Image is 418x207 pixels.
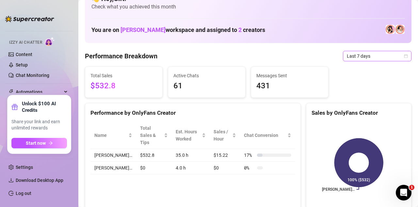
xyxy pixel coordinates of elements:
span: Total Sales & Tips [140,125,163,146]
h1: You are on workspace and assigned to creators [91,26,265,34]
th: Chat Conversion [240,122,295,149]
span: Messages Sent [256,72,323,79]
span: thunderbolt [8,89,14,95]
a: Chat Monitoring [16,73,49,78]
td: $0 [136,162,172,174]
span: Sales / Hour [214,128,231,142]
span: Chat Conversion [244,132,286,139]
th: Name [90,122,136,149]
span: Automations [16,87,62,97]
a: Settings [16,165,33,170]
span: 0 % [244,164,254,171]
text: [PERSON_NAME]… [322,187,355,192]
h4: Performance Breakdown [85,52,157,61]
img: logo-BBDzfeDw.svg [5,16,54,22]
div: Performance by OnlyFans Creator [90,109,295,117]
img: Holly [386,25,395,34]
iframe: Intercom live chat [396,185,411,200]
span: Izzy AI Chatter [9,39,42,46]
div: Sales by OnlyFans Creator [312,109,406,117]
span: 1 [409,185,414,190]
button: Start nowarrow-right [11,138,67,148]
span: Share your link and earn unlimited rewards [11,119,67,131]
span: Download Desktop App [16,178,63,183]
span: Name [94,132,127,139]
span: arrow-right [48,141,53,145]
span: Check what you achieved this month [91,3,405,10]
a: Setup [16,62,28,67]
td: [PERSON_NAME]… [90,149,136,162]
img: AI Chatter [45,37,55,46]
span: 61 [173,80,240,92]
div: Est. Hours Worked [176,128,201,142]
th: Total Sales & Tips [136,122,172,149]
td: 35.0 h [172,149,210,162]
strong: Unlock $100 AI Credits [22,100,67,113]
span: download [8,178,14,183]
span: $532.8 [90,80,157,92]
img: 𝖍𝖔𝖑𝖑𝖞 [395,25,405,34]
span: 2 [238,26,242,33]
span: Start now [26,140,46,146]
th: Sales / Hour [210,122,240,149]
span: [PERSON_NAME] [121,26,166,33]
span: Last 7 days [347,51,408,61]
span: gift [11,104,18,110]
span: Total Sales [90,72,157,79]
td: 4.0 h [172,162,210,174]
td: [PERSON_NAME]… [90,162,136,174]
td: $0 [210,162,240,174]
td: $15.22 [210,149,240,162]
a: Log out [16,191,31,196]
span: 431 [256,80,323,92]
span: 17 % [244,152,254,159]
span: calendar [404,54,408,58]
a: Content [16,52,32,57]
span: Active Chats [173,72,240,79]
td: $532.8 [136,149,172,162]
